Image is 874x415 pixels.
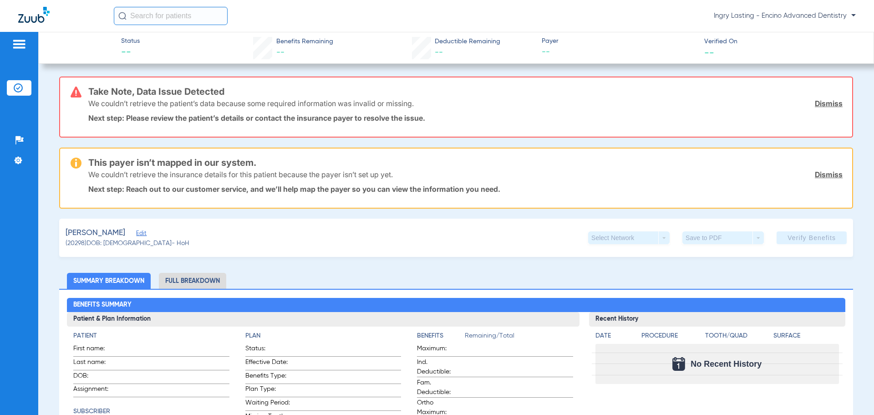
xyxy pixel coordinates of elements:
[136,230,144,239] span: Edit
[88,99,414,108] p: We couldn’t retrieve the patient’s data because some required information was invalid or missing.
[542,46,696,58] span: --
[704,47,714,57] span: --
[121,36,140,46] span: Status
[245,398,290,410] span: Waiting Period:
[67,312,579,327] h3: Patient & Plan Information
[705,331,770,344] app-breakdown-title: Tooth/Quad
[88,170,393,179] p: We couldn’t retrieve the insurance details for this patient because the payer isn’t set up yet.
[66,227,125,239] span: [PERSON_NAME]
[73,344,118,356] span: First name:
[67,273,151,289] li: Summary Breakdown
[714,11,856,20] span: Ingry Lasting - Encino Advanced Dentistry
[435,37,500,46] span: Deductible Remaining
[417,331,465,344] app-breakdown-title: Benefits
[595,331,634,344] app-breakdown-title: Date
[595,331,634,341] h4: Date
[73,331,229,341] h4: Patient
[73,358,118,370] span: Last name:
[276,37,333,46] span: Benefits Remaining
[88,113,843,123] p: Next step: Please review the patient’s details or contact the insurance payer to resolve the issue.
[114,7,228,25] input: Search for patients
[815,170,843,179] a: Dismiss
[691,359,762,369] span: No Recent History
[66,239,189,248] span: (20298) DOB: [DEMOGRAPHIC_DATA] - HoH
[417,331,465,341] h4: Benefits
[815,99,843,108] a: Dismiss
[67,298,845,313] h2: Benefits Summary
[276,48,285,56] span: --
[417,378,462,397] span: Fam. Deductible:
[245,371,290,384] span: Benefits Type:
[245,331,401,341] h4: Plan
[542,36,696,46] span: Payer
[417,358,462,377] span: Ind. Deductible:
[245,358,290,370] span: Effective Date:
[12,39,26,50] img: hamburger-icon
[672,357,685,371] img: Calendar
[88,158,843,167] h3: This payer isn’t mapped in our system.
[773,331,838,341] h4: Surface
[589,312,845,327] h3: Recent History
[705,331,770,341] h4: Tooth/Quad
[18,7,50,23] img: Zuub Logo
[641,331,702,341] h4: Procedure
[73,371,118,384] span: DOB:
[704,37,859,46] span: Verified On
[641,331,702,344] app-breakdown-title: Procedure
[73,384,118,397] span: Assignment:
[435,48,443,56] span: --
[417,344,462,356] span: Maximum:
[245,384,290,397] span: Plan Type:
[773,331,838,344] app-breakdown-title: Surface
[88,184,843,194] p: Next step: Reach out to our customer service, and we’ll help map the payer so you can view the in...
[159,273,226,289] li: Full Breakdown
[71,87,81,97] img: error-icon
[465,331,573,344] span: Remaining/Total
[71,158,81,169] img: warning-icon
[88,87,843,96] h3: Take Note, Data Issue Detected
[245,344,290,356] span: Status:
[121,46,140,59] span: --
[118,12,127,20] img: Search Icon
